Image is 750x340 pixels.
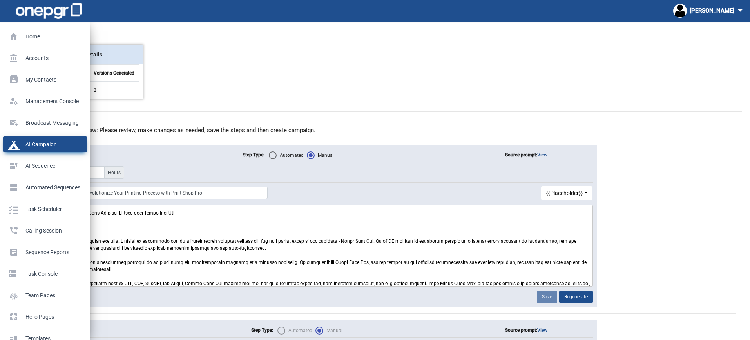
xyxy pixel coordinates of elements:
[537,291,557,303] button: Save
[3,223,87,238] a: phone_forwardedCalling Session
[315,152,334,159] div: Manual
[3,72,87,87] a: contactsMy Contacts
[16,3,82,19] img: one-pgr-logo-white.svg
[251,327,273,335] span: Step Type:
[8,31,79,42] p: Home
[541,186,592,200] button: {{Placeholder}}
[673,4,687,18] img: profile.jpg
[40,45,143,64] mat-toolbar: Prompt Output Details
[8,160,79,172] p: AI Sequence
[8,246,79,258] p: Sequence Reports
[559,291,593,303] button: Regenerate
[323,327,342,334] div: Manual
[89,64,139,82] th: Versions Generated
[8,225,79,236] p: Calling Session
[8,268,79,280] p: Task Console
[3,309,87,325] a: pagesHello Pages
[537,327,547,333] span: View
[3,201,87,217] a: Task Scheduler
[8,289,79,301] p: Team Pages
[243,151,334,159] mat-radio-group: Select an option
[3,115,87,131] a: outgoing_mailBroadcast messaging
[673,0,746,21] div: [PERSON_NAME]
[89,82,139,98] td: 2
[104,166,124,179] span: Hours
[3,158,87,174] a: dynamic_formAI Sequence
[3,180,87,195] a: view_agendaAutomated Sequences
[34,126,742,135] div: : Please review, make changes as needed, save the steps and then create campaign.
[537,152,547,158] span: View
[8,117,79,129] p: Broadcast messaging
[251,327,342,335] mat-radio-group: Select an option
[277,152,304,159] div: Automated
[8,311,79,323] p: Hello Pages
[8,203,79,215] p: Task Scheduler
[3,266,87,282] a: dns_roundedTask Console
[542,294,552,300] span: Save
[3,50,87,66] a: account_balanceAccounts
[8,74,79,85] p: My Contacts
[3,29,87,44] a: homeHome
[243,151,264,159] span: Step Type:
[8,182,79,193] p: Automated Sequences
[505,327,580,335] div: Source prompt:
[285,327,312,334] div: Automated
[505,151,580,159] div: Source prompt:
[734,4,746,16] mat-icon: arrow_drop_down
[8,95,79,107] p: Management Console
[8,138,79,150] p: AI Campaign
[80,187,268,199] input: Subject
[3,93,87,109] a: manage_accountsManagement Console
[3,287,87,303] a: Team Pages
[8,52,79,64] p: Accounts
[3,136,87,152] a: AI Campaign
[564,294,588,300] span: Regenerate
[3,244,87,260] a: articleSequence Reports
